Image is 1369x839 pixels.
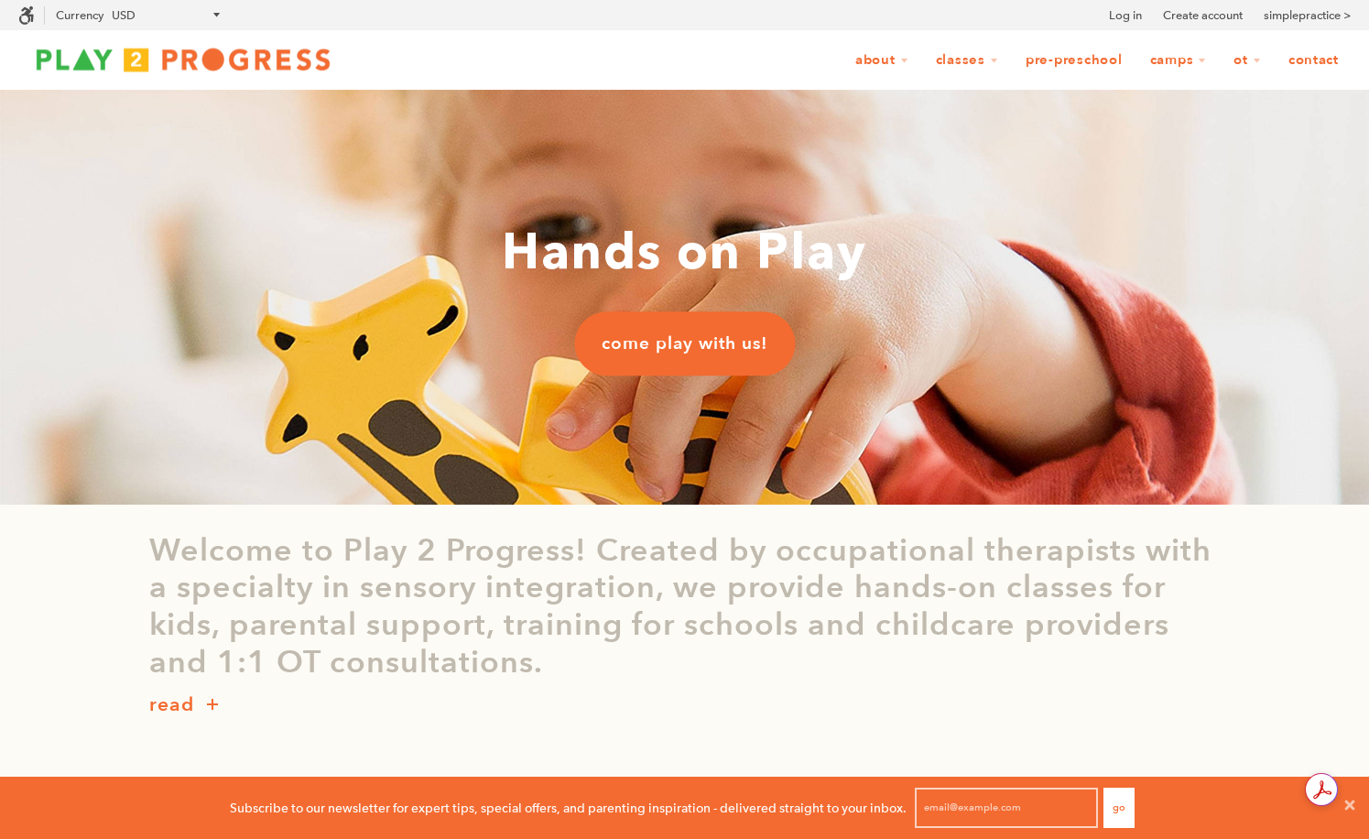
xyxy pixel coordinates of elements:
[1138,43,1219,78] a: Camps
[915,788,1098,828] input: email@example.com
[18,41,348,78] img: Play2Progress logo
[924,43,1010,78] a: Classes
[56,8,103,22] label: Currency
[574,311,795,376] a: come play with us!
[602,332,767,355] span: come play with us!
[149,532,1221,681] p: Welcome to Play 2 Progress! Created by occupational therapists with a specialty in sensory integr...
[1109,6,1142,25] a: Log in
[149,691,194,720] p: read
[843,43,920,78] a: About
[1014,43,1135,78] a: Pre-Preschool
[1277,43,1351,78] a: Contact
[1103,788,1135,828] button: Go
[1222,43,1273,78] a: OT
[1163,6,1243,25] a: Create account
[230,798,907,818] p: Subscribe to our newsletter for expert tips, special offers, and parenting inspiration - delivere...
[1264,6,1351,25] a: simplepractice >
